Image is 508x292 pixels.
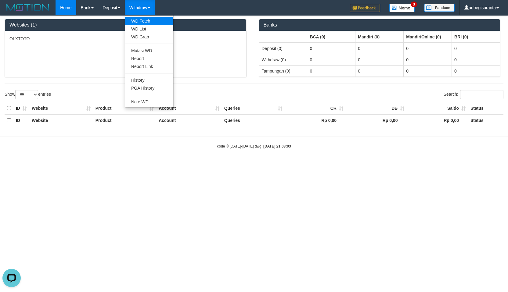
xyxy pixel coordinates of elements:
th: Rp 0,00 [346,114,407,126]
td: 0 [404,43,452,54]
th: Account [156,114,222,126]
span: 3 [411,2,417,7]
td: 0 [452,65,500,77]
a: WD Fetch [125,17,173,25]
h3: Banks [264,22,496,28]
td: 0 [355,65,404,77]
td: Tampungan (0) [259,65,307,77]
a: Report [125,55,173,62]
img: Button%20Memo.svg [389,4,415,12]
th: Account [156,102,222,114]
td: 0 [307,54,355,65]
td: 0 [307,43,355,54]
th: Queries [222,102,285,114]
th: Product [93,102,157,114]
th: Status [468,114,503,126]
h3: Websites (1) [9,22,242,28]
img: MOTION_logo.png [5,3,51,12]
a: WD List [125,25,173,33]
th: Group: activate to sort column ascending [452,31,500,43]
img: panduan.png [424,4,455,12]
a: Note WD [125,98,173,106]
button: Open LiveChat chat widget [2,2,21,21]
th: Website [29,114,93,126]
label: Search: [444,90,503,99]
select: Showentries [15,90,38,99]
th: Product [93,114,157,126]
a: PGA History [125,84,173,92]
label: Show entries [5,90,51,99]
th: Website [29,102,93,114]
th: Group: activate to sort column ascending [355,31,404,43]
td: 0 [452,54,500,65]
td: 0 [355,43,404,54]
td: 0 [355,54,404,65]
th: Group: activate to sort column ascending [404,31,452,43]
a: History [125,76,173,84]
th: Status [468,102,503,114]
td: Withdraw (0) [259,54,307,65]
th: Group: activate to sort column ascending [259,31,307,43]
th: Queries [222,114,285,126]
th: Saldo [407,102,468,114]
small: code © [DATE]-[DATE] dwg | [217,144,291,148]
img: Feedback.jpg [350,4,380,12]
th: ID [13,114,29,126]
th: Rp 0,00 [407,114,468,126]
p: OLXTOTO [9,36,242,42]
td: 0 [452,43,500,54]
th: DB [346,102,407,114]
th: CR [285,102,346,114]
td: 0 [404,65,452,77]
td: Deposit (0) [259,43,307,54]
th: Group: activate to sort column ascending [307,31,355,43]
input: Search: [460,90,503,99]
td: 0 [404,54,452,65]
th: Rp 0,00 [285,114,346,126]
a: Report Link [125,62,173,70]
th: ID [13,102,29,114]
a: WD Grab [125,33,173,41]
a: Mutasi WD [125,47,173,55]
td: 0 [307,65,355,77]
strong: [DATE] 21:03:03 [263,144,291,148]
